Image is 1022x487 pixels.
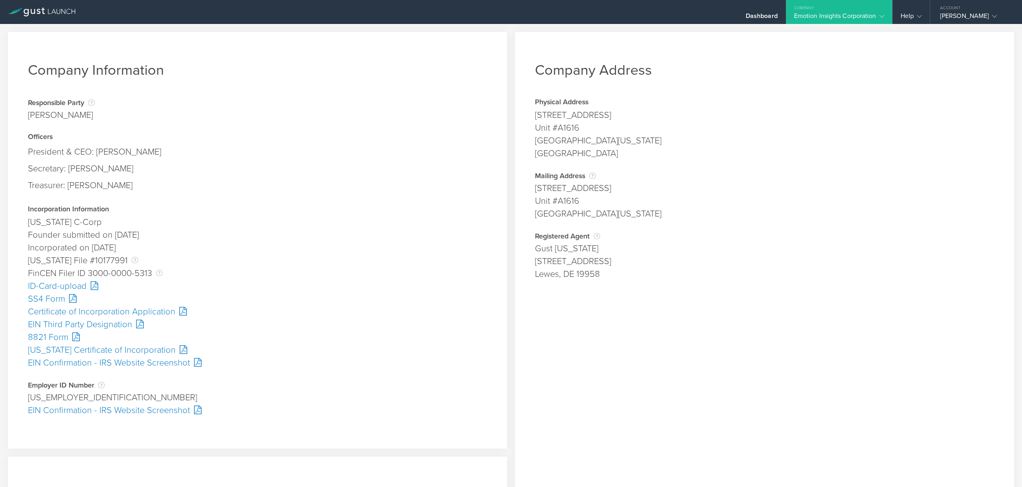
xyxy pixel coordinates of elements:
div: Mailing Address [535,172,994,180]
div: Physical Address [535,99,994,107]
div: Unit #A1616 [535,121,994,134]
div: ID-Card-upload [28,280,487,292]
h1: Company Address [535,62,994,79]
div: [STREET_ADDRESS] [535,255,994,268]
div: Officers [28,133,487,141]
div: Gust [US_STATE] [535,242,994,255]
div: [US_STATE] File #10177991 [28,254,487,267]
div: Employer ID Number [28,381,487,389]
div: [US_STATE] Certificate of Incorporation [28,344,487,356]
div: FinCEN Filer ID 3000-0000-5313 [28,267,487,280]
div: [STREET_ADDRESS] [535,109,994,121]
div: Certificate of Incorporation Application [28,305,487,318]
div: 8821 Form [28,331,487,344]
div: EIN Confirmation - IRS Website Screenshot [28,356,487,369]
div: Incorporation Information [28,206,487,214]
div: Help [901,12,922,24]
div: Unit #A1616 [535,195,994,207]
div: Dashboard [746,12,778,24]
div: [PERSON_NAME] [940,12,1008,24]
div: Treasurer: [PERSON_NAME] [28,177,487,194]
div: [PERSON_NAME] [28,109,95,121]
div: Emotion Insights Corporation [794,12,884,24]
div: Secretary: [PERSON_NAME] [28,160,487,177]
div: [GEOGRAPHIC_DATA] [535,147,994,160]
div: [US_STATE] C-Corp [28,216,487,229]
div: Founder submitted on [DATE] [28,229,487,241]
div: President & CEO: [PERSON_NAME] [28,143,487,160]
div: EIN Confirmation - IRS Website Screenshot [28,404,487,417]
div: Registered Agent [535,232,994,240]
div: [US_EMPLOYER_IDENTIFICATION_NUMBER] [28,391,487,404]
div: Incorporated on [DATE] [28,241,487,254]
div: SS4 Form [28,292,487,305]
div: [STREET_ADDRESS] [535,182,994,195]
h1: Company Information [28,62,487,79]
div: Responsible Party [28,99,95,107]
div: [GEOGRAPHIC_DATA][US_STATE] [535,134,994,147]
div: Lewes, DE 19958 [535,268,994,280]
div: [GEOGRAPHIC_DATA][US_STATE] [535,207,994,220]
div: EIN Third Party Designation [28,318,487,331]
